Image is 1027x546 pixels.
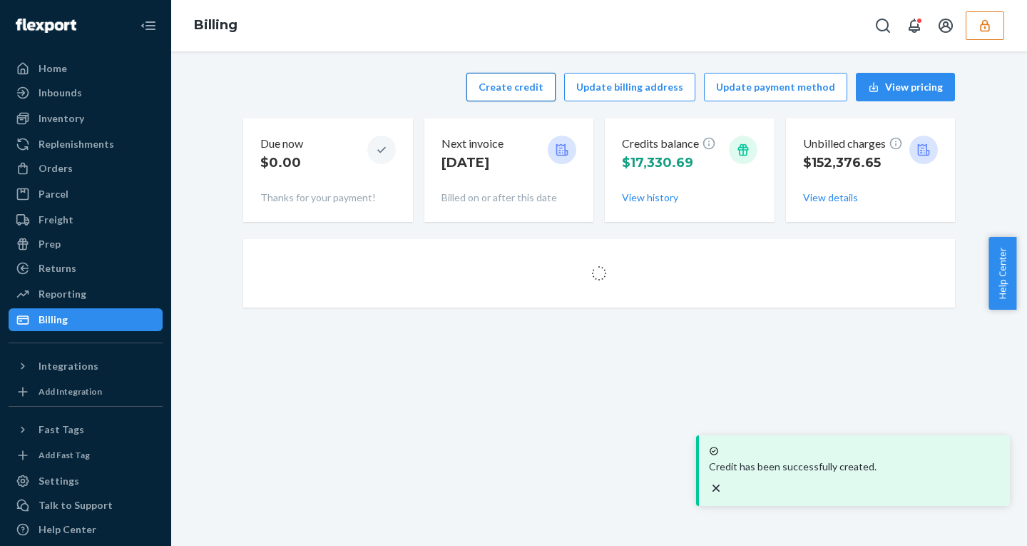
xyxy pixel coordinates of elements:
[9,447,163,464] a: Add Fast Tag
[704,73,847,101] button: Update payment method
[709,481,723,495] svg: close toast
[869,11,897,40] button: Open Search Box
[9,355,163,378] button: Integrations
[622,136,716,152] p: Credits balance
[134,11,163,40] button: Close Navigation
[39,261,76,275] div: Returns
[564,73,695,101] button: Update billing address
[39,385,102,398] div: Add Integration
[9,518,163,541] a: Help Center
[194,17,237,33] a: Billing
[39,359,98,373] div: Integrations
[900,11,929,40] button: Open notifications
[441,136,504,152] p: Next invoice
[39,161,73,176] div: Orders
[9,257,163,280] a: Returns
[988,237,1016,310] button: Help Center
[9,57,163,80] a: Home
[9,157,163,180] a: Orders
[39,61,67,76] div: Home
[9,133,163,156] a: Replenishments
[39,522,96,537] div: Help Center
[803,191,858,205] button: View details
[622,155,693,171] span: $17,330.69
[9,470,163,492] a: Settings
[39,213,73,227] div: Freight
[260,153,303,172] p: $0.00
[9,494,163,517] a: Talk to Support
[803,153,903,172] p: $152,376.65
[9,183,163,206] a: Parcel
[9,208,163,231] a: Freight
[931,11,960,40] button: Open account menu
[39,137,114,151] div: Replenishments
[39,111,84,126] div: Inventory
[39,498,113,512] div: Talk to Support
[39,313,68,327] div: Billing
[9,308,163,331] a: Billing
[9,107,163,130] a: Inventory
[260,191,396,205] p: Thanks for your payment!
[9,81,163,104] a: Inbounds
[39,449,90,461] div: Add Fast Tag
[39,237,61,251] div: Prep
[466,73,556,101] button: Create credit
[39,86,82,100] div: Inbounds
[803,136,903,152] p: Unbilled charges
[441,153,504,172] p: [DATE]
[260,136,303,152] p: Due now
[39,423,84,437] div: Fast Tags
[9,233,163,256] a: Prep
[39,474,79,488] div: Settings
[709,460,1000,474] p: Credit has been successfully created.
[39,287,86,301] div: Reporting
[39,187,68,201] div: Parcel
[622,191,678,205] button: View history
[183,5,249,46] ol: breadcrumbs
[9,383,163,400] a: Add Integration
[16,19,76,33] img: Flexport logo
[9,283,163,305] a: Reporting
[441,191,577,205] p: Billed on or after this date
[856,73,955,101] button: View pricing
[9,418,163,441] button: Fast Tags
